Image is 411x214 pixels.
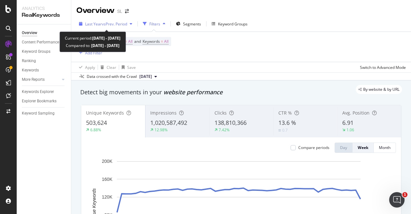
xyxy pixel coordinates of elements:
img: Equal [278,129,281,131]
div: Keyword Groups [22,48,50,55]
span: CTR % [278,110,292,116]
div: RealKeywords [22,12,66,19]
span: Clicks [214,110,227,116]
button: Keyword Groups [209,19,250,29]
span: vs Prev. Period [102,21,127,27]
div: Save [127,65,136,70]
span: Avg. Position [342,110,370,116]
div: Keywords [22,67,39,74]
button: Week [353,143,374,153]
button: Clear [98,62,116,72]
span: By website & by URL [363,88,399,91]
div: 7.42% [219,127,230,133]
div: Overview [22,30,37,36]
div: 1.06 [346,127,354,133]
span: = [161,39,163,44]
div: Overview [76,5,115,16]
div: 6.88% [90,127,101,133]
div: legacy label [356,85,402,94]
a: Content Performance [22,39,66,46]
div: Day [340,145,347,150]
button: Last YearvsPrev. Period [76,19,135,29]
text: 120K [102,194,112,200]
div: Switch to Advanced Mode [360,65,406,70]
div: Keywords Explorer [22,88,54,95]
b: [DATE] - [DATE] [90,43,119,48]
a: Keyword Groups [22,48,66,55]
div: Keyword Sampling [22,110,55,117]
div: arrow-right-arrow-left [125,9,129,14]
a: Overview [22,30,66,36]
div: Content Performance [22,39,59,46]
button: [DATE] [137,73,160,80]
div: Month [379,145,390,150]
span: 2025 Aug. 1st [139,74,152,79]
span: 503,624 [86,119,107,126]
span: 13.6 % [278,119,296,126]
a: Keyword Sampling [22,110,66,117]
span: Keywords [143,39,160,44]
span: Segments [183,21,201,27]
span: = [125,39,127,44]
span: 1 [402,192,407,197]
a: Explorer Bookmarks [22,98,66,105]
span: Impressions [150,110,177,116]
div: Ranking [22,58,36,64]
span: Unique Keywords [86,110,124,116]
button: Month [374,143,396,153]
iframe: Intercom live chat [389,192,405,208]
a: Keywords Explorer [22,88,66,95]
text: 200K [102,159,112,164]
a: Ranking [22,58,66,64]
button: Filters [140,19,168,29]
span: Last Year [85,21,102,27]
span: All [128,37,133,46]
div: Keyword Groups [218,21,248,27]
div: Clear [107,65,116,70]
div: Apply [85,65,95,70]
div: Analytics [22,5,66,12]
div: Add Filter [85,50,102,56]
span: 6.91 [342,119,354,126]
span: 138,810,366 [214,119,247,126]
div: Current period: [65,34,120,42]
div: SL [117,8,122,14]
div: Explorer Bookmarks [22,98,57,105]
div: Compared to: [66,42,119,49]
div: Compare periods [298,145,329,150]
a: More Reports [22,76,60,83]
span: 1,020,587,492 [150,119,187,126]
div: 12.98% [154,127,168,133]
div: Filters [149,21,160,27]
text: 160K [102,177,112,182]
div: Data crossed with the Crawl [87,74,137,79]
div: More Reports [22,76,45,83]
button: Save [119,62,136,72]
div: Week [358,145,368,150]
a: Keywords [22,67,66,74]
button: Day [335,143,353,153]
div: 0.7 [282,127,288,133]
button: Apply [76,62,95,72]
b: [DATE] - [DATE] [92,35,120,41]
button: Add Filter [76,49,102,57]
span: All [164,37,169,46]
button: Switch to Advanced Mode [357,62,406,72]
span: and [134,39,141,44]
button: Segments [173,19,204,29]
